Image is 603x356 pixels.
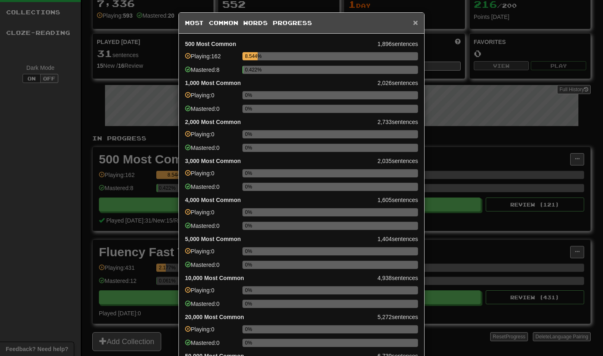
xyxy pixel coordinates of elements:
[185,157,418,165] p: 2,035 sentences
[185,79,241,87] strong: 1,000 Most Common
[185,274,418,282] p: 4,938 sentences
[185,169,238,183] div: Playing: 0
[185,118,418,126] p: 2,733 sentences
[185,157,241,165] strong: 3,000 Most Common
[185,339,238,352] div: Mastered: 0
[185,79,418,87] p: 2,026 sentences
[185,300,238,313] div: Mastered: 0
[185,19,418,27] h5: Most Common Words Progress
[413,18,418,27] span: ×
[185,274,244,282] strong: 10,000 Most Common
[185,183,238,196] div: Mastered: 0
[185,40,418,48] p: 1,896 sentences
[185,91,238,105] div: Playing: 0
[185,144,238,157] div: Mastered: 0
[245,52,257,60] div: 8.544%
[185,66,238,79] div: Mastered: 8
[185,261,238,274] div: Mastered: 0
[185,286,238,300] div: Playing: 0
[185,235,241,243] strong: 5,000 Most Common
[185,235,418,243] p: 1,404 sentences
[185,222,238,235] div: Mastered: 0
[185,313,244,321] strong: 20,000 Most Common
[185,52,238,66] div: Playing: 162
[185,196,241,204] strong: 4,000 Most Common
[185,118,241,126] strong: 2,000 Most Common
[185,130,238,144] div: Playing: 0
[413,18,418,27] button: Close
[185,247,238,261] div: Playing: 0
[185,196,418,204] p: 1,605 sentences
[185,105,238,118] div: Mastered: 0
[185,40,236,48] strong: 500 Most Common
[185,313,418,321] p: 5,272 sentences
[185,208,238,222] div: Playing: 0
[185,325,238,339] div: Playing: 0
